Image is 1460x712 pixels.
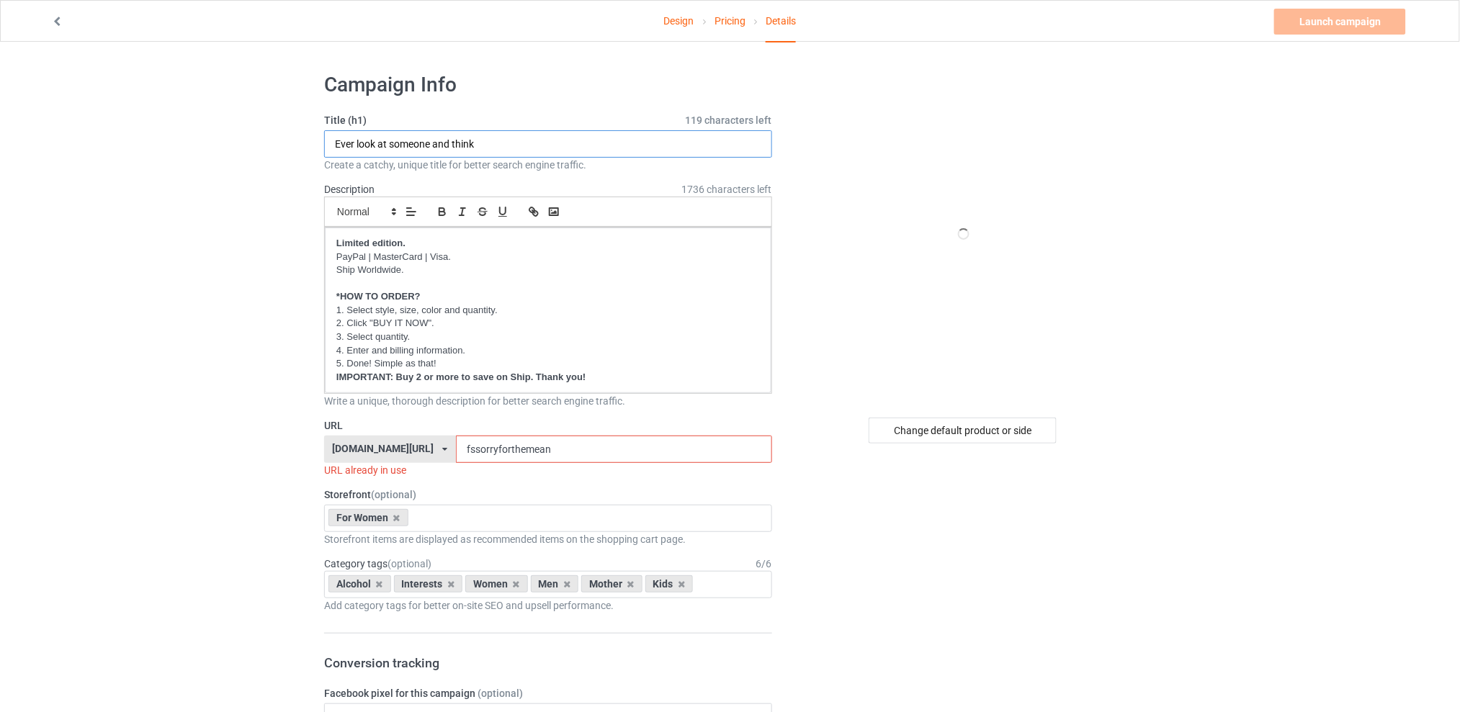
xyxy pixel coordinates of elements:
h3: Conversion tracking [324,654,772,671]
div: Create a catchy, unique title for better search engine traffic. [324,158,772,172]
div: Storefront items are displayed as recommended items on the shopping cart page. [324,532,772,546]
a: Design [664,1,694,41]
p: 3. Select quantity. [336,330,760,344]
label: Storefront [324,487,772,502]
label: Title (h1) [324,113,772,127]
div: Change default product or side [869,418,1057,443]
div: Men [531,575,579,592]
div: [DOMAIN_NAME][URL] [333,443,434,454]
label: Facebook pixel for this campaign [324,686,772,700]
label: Description [324,184,375,195]
p: Ship Worldwide. [336,263,760,277]
label: URL [324,418,772,433]
h1: Campaign Info [324,72,772,98]
div: Add category tags for better on-site SEO and upsell performance. [324,598,772,613]
strong: Limited edition. [336,238,406,248]
span: 1736 characters left [682,182,772,197]
div: Alcohol [328,575,391,592]
div: Kids [645,575,694,592]
strong: IMPORTANT: Buy 2 or more to save on Ship. Thank you! [336,371,586,382]
div: Write a unique, thorough description for better search engine traffic. [324,394,772,408]
p: 4. Enter and billing information. [336,344,760,358]
strong: *HOW TO ORDER? [336,291,421,302]
span: (optional) [478,688,523,699]
div: 6 / 6 [756,556,772,571]
p: 2. Click "BUY IT NOW". [336,317,760,330]
a: Pricing [715,1,745,41]
div: URL already in use [324,463,772,477]
span: 119 characters left [686,113,772,127]
div: Details [766,1,796,42]
p: 5. Done! Simple as that! [336,357,760,371]
p: 1. Select style, size, color and quantity. [336,304,760,317]
div: For Women [328,509,408,526]
div: Interests [394,575,463,592]
span: (optional) [388,558,431,569]
span: (optional) [371,489,416,500]
div: Women [465,575,528,592]
p: PayPal | MasterCard | Visa. [336,251,760,264]
div: Mother [581,575,642,592]
label: Category tags [324,556,431,571]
